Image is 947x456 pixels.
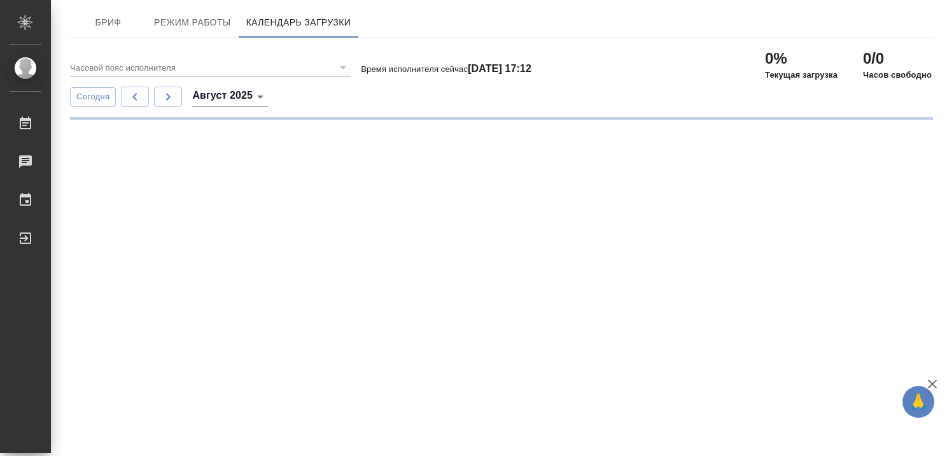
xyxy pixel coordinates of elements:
span: Бриф [78,15,139,31]
p: Текущая загрузка [765,69,838,82]
h4: [DATE] 17:12 [468,63,531,74]
p: Часов свободно [863,69,932,82]
div: Август 2025 [192,87,268,107]
span: Режим работы [154,15,231,31]
h2: 0% [765,48,838,69]
span: Календарь загрузки [246,15,351,31]
span: Сегодня [76,90,109,104]
p: Время исполнителя сейчас [361,64,531,74]
button: Сегодня [70,87,116,107]
span: 🙏 [908,388,929,415]
button: 🙏 [902,386,934,418]
h2: 0/0 [863,48,932,69]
